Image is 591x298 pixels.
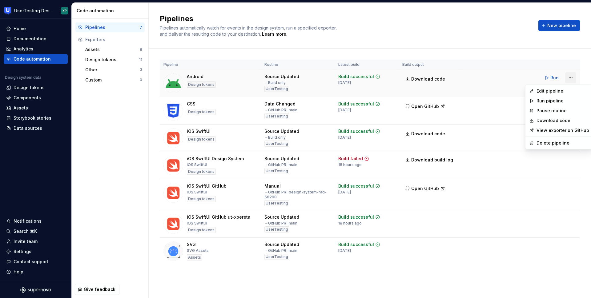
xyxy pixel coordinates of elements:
[537,127,589,133] a: View exporter on GitHub
[537,108,589,114] div: Pause routine
[537,98,589,104] div: Run pipeline
[537,88,589,94] div: Edit pipeline
[537,117,589,124] a: Download code
[537,140,589,146] div: Delete pipeline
